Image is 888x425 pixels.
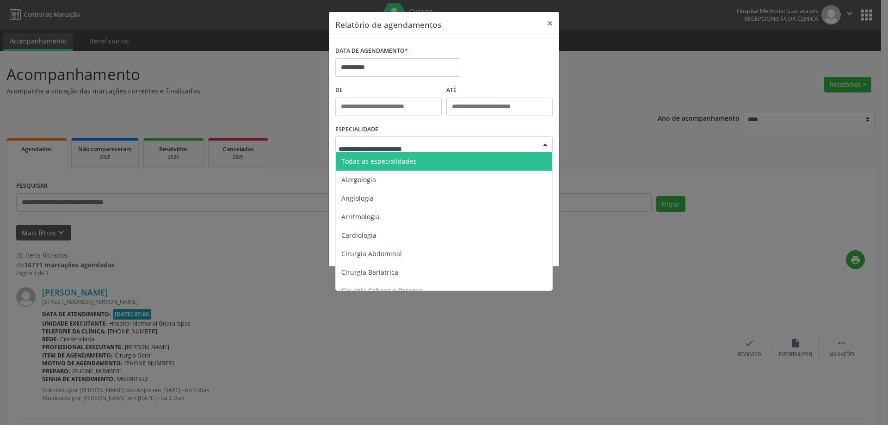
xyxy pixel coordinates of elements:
[341,231,376,240] span: Cardiologia
[341,268,398,277] span: Cirurgia Bariatrica
[446,83,553,98] label: ATÉ
[341,249,402,258] span: Cirurgia Abdominal
[541,12,559,35] button: Close
[335,18,441,31] h5: Relatório de agendamentos
[341,212,380,221] span: Arritmologia
[341,194,374,203] span: Angiologia
[341,157,417,166] span: Todas as especialidades
[341,286,423,295] span: Cirurgia Cabeça e Pescoço
[335,44,408,58] label: DATA DE AGENDAMENTO
[335,123,378,137] label: ESPECIALIDADE
[341,175,376,184] span: Alergologia
[335,83,442,98] label: De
